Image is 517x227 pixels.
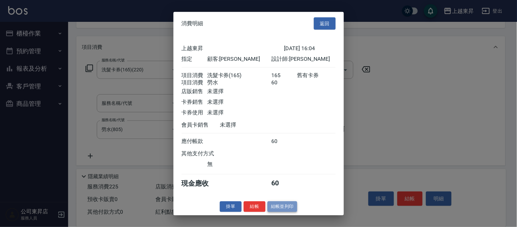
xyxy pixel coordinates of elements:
div: 卡券銷售 [182,99,207,106]
div: 165 [271,72,297,79]
div: 顧客: [PERSON_NAME] [207,56,271,63]
div: 舊有卡券 [297,72,335,79]
div: 現金應收 [182,179,220,188]
div: 未選擇 [207,88,271,95]
div: 60 [271,179,297,188]
button: 返回 [314,17,336,30]
div: 未選擇 [207,109,271,116]
div: 60 [271,138,297,145]
div: 會員卡銷售 [182,122,220,129]
div: 洗髮卡券(165) [207,72,271,79]
span: 消費明細 [182,20,203,27]
div: 卡券使用 [182,109,207,116]
div: 項目消費 [182,72,207,79]
div: 未選擇 [220,122,284,129]
div: 勞水 [207,79,271,86]
div: 店販銷售 [182,88,207,95]
div: 設計師: [PERSON_NAME] [271,56,335,63]
div: 應付帳款 [182,138,207,145]
div: 項目消費 [182,79,207,86]
div: 未選擇 [207,99,271,106]
button: 結帳並列印 [268,201,297,212]
div: 60 [271,79,297,86]
button: 結帳 [244,201,265,212]
div: 其他支付方式 [182,150,233,157]
button: 掛單 [220,201,242,212]
div: [DATE] 16:04 [284,45,336,52]
div: 上越東昇 [182,45,284,52]
div: 指定 [182,56,207,63]
div: 無 [207,161,271,168]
